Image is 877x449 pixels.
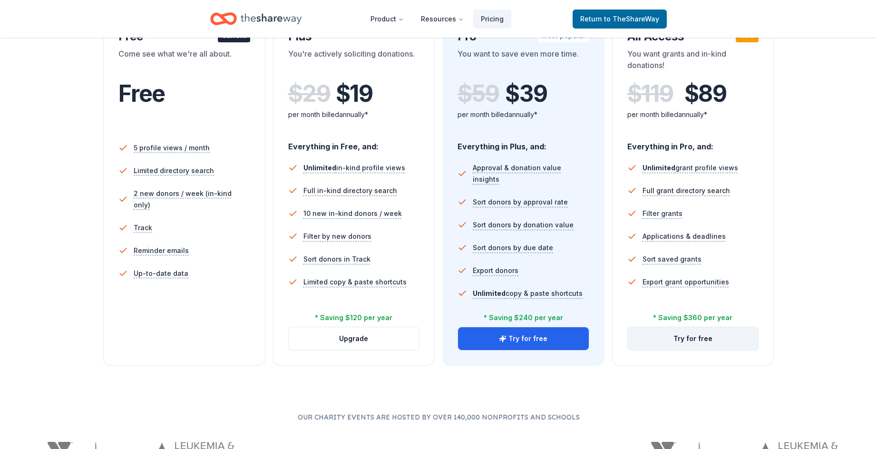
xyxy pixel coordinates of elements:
[458,48,589,75] div: You want to save even more time.
[303,185,397,196] span: Full in-kind directory search
[303,164,405,172] span: in-kind profile views
[288,109,420,120] div: per month billed annually*
[627,133,759,153] div: Everything in Pro, and:
[458,327,589,350] button: Try for free
[484,312,563,323] div: * Saving $240 per year
[303,208,402,219] span: 10 new in-kind donors / week
[134,222,152,234] span: Track
[288,133,420,153] div: Everything in Free, and:
[303,231,371,242] span: Filter by new donors
[134,268,188,279] span: Up-to-date data
[628,327,759,350] button: Try for free
[134,188,250,211] span: 2 new donors / week (in-kind only)
[473,242,553,254] span: Sort donors by due date
[315,312,392,323] div: * Saving $120 per year
[643,231,726,242] span: Applications & deadlines
[473,289,506,297] span: Unlimited
[473,196,568,208] span: Sort donors by approval rate
[118,79,165,107] span: Free
[134,245,189,256] span: Reminder emails
[653,312,732,323] div: * Saving $360 per year
[573,10,667,29] a: Returnto TheShareWay
[303,254,370,265] span: Sort donors in Track
[580,13,659,25] span: Return
[473,10,511,29] a: Pricing
[458,109,589,120] div: per month billed annually*
[210,8,302,30] a: Home
[627,48,759,75] div: You want grants and in-kind donations!
[458,133,589,153] div: Everything in Plus, and:
[604,15,659,23] span: to TheShareWay
[413,10,471,29] button: Resources
[118,48,250,75] div: Come see what we're all about.
[473,265,518,276] span: Export donors
[473,162,589,185] span: Approval & donation value insights
[643,164,675,172] span: Unlimited
[38,411,839,423] p: Our charity events are hosted by over 140,000 nonprofits and schools
[303,276,407,288] span: Limited copy & paste shortcuts
[134,165,214,176] span: Limited directory search
[303,164,336,172] span: Unlimited
[643,276,729,288] span: Export grant opportunities
[289,327,419,350] button: Upgrade
[505,80,547,107] span: $ 39
[473,289,583,297] span: copy & paste shortcuts
[684,80,727,107] span: $ 89
[643,185,730,196] span: Full grant directory search
[473,219,574,231] span: Sort donors by donation value
[643,164,738,172] span: grant profile views
[363,10,411,29] button: Product
[336,80,373,107] span: $ 19
[643,254,702,265] span: Sort saved grants
[643,208,682,219] span: Filter grants
[363,8,511,30] nav: Main
[288,48,420,75] div: You're actively soliciting donations.
[627,109,759,120] div: per month billed annually*
[134,142,210,154] span: 5 profile views / month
